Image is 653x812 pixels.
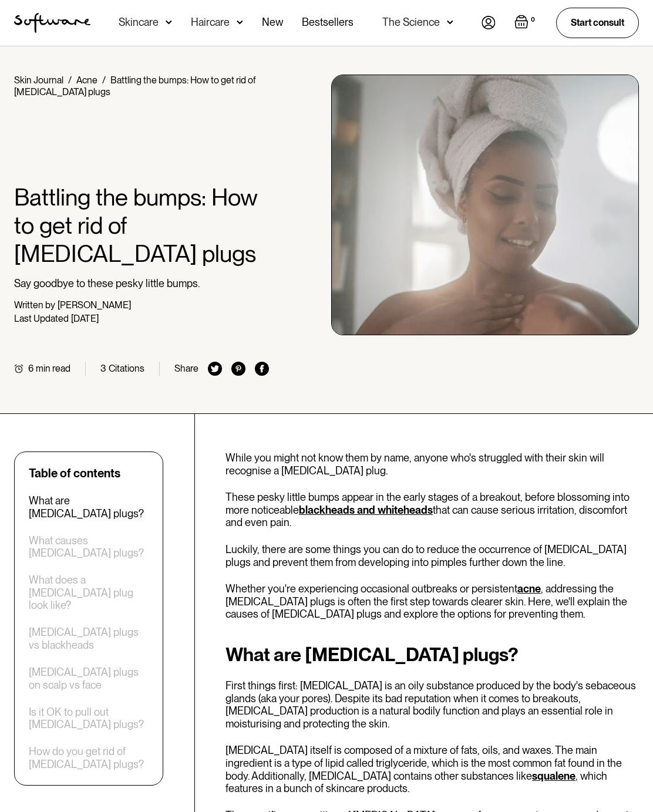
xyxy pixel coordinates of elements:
div: The Science [382,16,440,28]
a: Skin Journal [14,75,63,86]
a: Start consult [556,8,639,38]
div: min read [36,363,70,374]
div: 6 [28,363,33,374]
div: Written by [14,299,55,311]
a: [MEDICAL_DATA] plugs vs blackheads [29,626,149,651]
img: arrow down [237,16,243,28]
img: arrow down [447,16,453,28]
p: [MEDICAL_DATA] itself is composed of a mixture of fats, oils, and waxes. The main ingredient is a... [225,744,639,794]
img: facebook icon [255,362,269,376]
a: Is it OK to pull out [MEDICAL_DATA] plugs? [29,706,149,731]
div: [PERSON_NAME] [58,299,131,311]
a: What are [MEDICAL_DATA] plugs? [29,494,149,520]
a: home [14,13,90,33]
a: What causes [MEDICAL_DATA] plugs? [29,534,149,560]
div: 0 [529,15,537,25]
a: blackheads and whiteheads [299,504,433,516]
a: How do you get rid of [MEDICAL_DATA] plugs? [29,745,149,770]
div: Last Updated [14,313,69,324]
p: Whether you're experiencing occasional outbreaks or persistent , addressing the [MEDICAL_DATA] pl... [225,582,639,621]
div: Skincare [119,16,159,28]
div: / [102,75,106,86]
h2: What are [MEDICAL_DATA] plugs? [225,644,639,665]
a: Open empty cart [514,15,537,31]
div: Citations [109,363,144,374]
h1: Battling the bumps: How to get rid of [MEDICAL_DATA] plugs [14,183,269,268]
div: Share [174,363,198,374]
div: Table of contents [29,466,120,480]
p: These pesky little bumps appear in the early stages of a breakout, before blossoming into more no... [225,491,639,529]
p: First things first: [MEDICAL_DATA] is an oily substance produced by the body's sebaceous glands (... [225,679,639,730]
p: Luckily, there are some things you can do to reduce the occurrence of [MEDICAL_DATA] plugs and pr... [225,543,639,568]
a: squalene [532,770,575,782]
a: What does a [MEDICAL_DATA] plug look like? [29,574,149,612]
img: twitter icon [208,362,222,376]
img: pinterest icon [231,362,245,376]
img: arrow down [166,16,172,28]
img: Software Logo [14,13,90,33]
div: Battling the bumps: How to get rid of [MEDICAL_DATA] plugs [14,75,255,97]
div: Haircare [191,16,230,28]
p: While you might not know them by name, anyone who's struggled with their skin will recognise a [M... [225,452,639,477]
a: Acne [76,75,97,86]
div: [DATE] [71,313,99,324]
div: / [68,75,72,86]
a: [MEDICAL_DATA] plugs on scalp vs face [29,666,149,691]
div: 3 [100,363,106,374]
a: acne [517,582,541,595]
p: Say goodbye to these pesky little bumps. [14,277,269,290]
